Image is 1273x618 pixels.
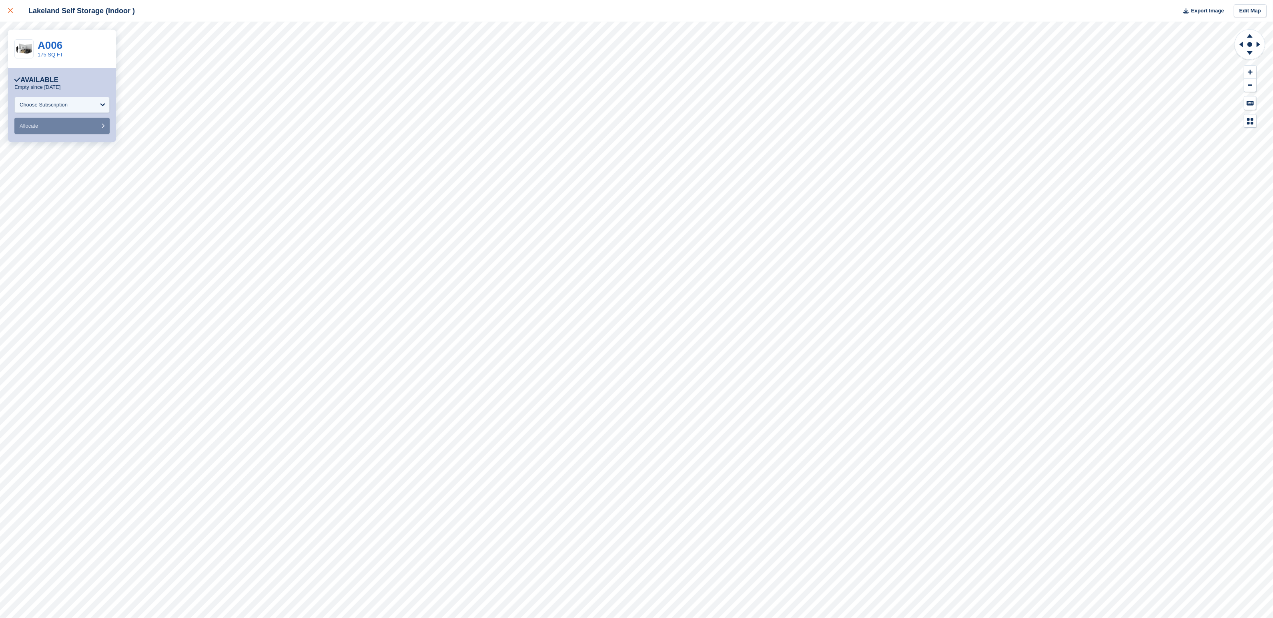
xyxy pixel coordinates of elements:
a: Edit Map [1234,4,1267,18]
div: Lakeland Self Storage (Indoor ) [21,6,135,16]
div: Choose Subscription [20,101,68,109]
button: Export Image [1179,4,1224,18]
span: Export Image [1191,7,1224,15]
div: Available [14,76,58,84]
button: Keyboard Shortcuts [1244,96,1256,110]
button: Zoom Out [1244,79,1256,92]
button: Map Legend [1244,114,1256,128]
a: A006 [38,39,62,51]
img: 75-sqft-unit.jpg [15,42,33,56]
a: 175 SQ FT [38,52,63,58]
button: Allocate [14,118,110,134]
span: Allocate [20,123,38,129]
button: Zoom In [1244,66,1256,79]
p: Empty since [DATE] [14,84,60,90]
